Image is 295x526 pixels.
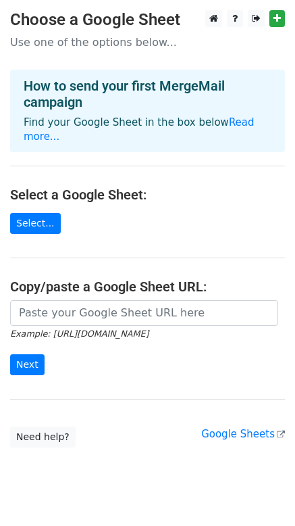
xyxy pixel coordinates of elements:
input: Next [10,354,45,375]
h4: Select a Google Sheet: [10,187,285,203]
h3: Choose a Google Sheet [10,10,285,30]
small: Example: [URL][DOMAIN_NAME] [10,329,149,339]
a: Google Sheets [201,428,285,440]
a: Read more... [24,116,254,143]
input: Paste your Google Sheet URL here [10,300,278,326]
p: Find your Google Sheet in the box below [24,116,271,144]
h4: Copy/paste a Google Sheet URL: [10,279,285,295]
h4: How to send your first MergeMail campaign [24,78,271,110]
a: Need help? [10,427,76,448]
a: Select... [10,213,61,234]
p: Use one of the options below... [10,35,285,49]
iframe: Chat Widget [227,461,295,526]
